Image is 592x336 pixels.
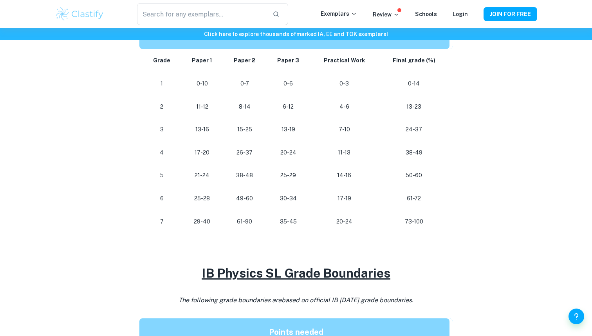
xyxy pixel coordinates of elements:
[192,57,212,64] strong: Paper 1
[373,10,399,19] p: Review
[229,170,260,181] p: 38-48
[321,9,357,18] p: Exemplars
[149,102,175,112] p: 2
[316,102,372,112] p: 4-6
[234,57,255,64] strong: Paper 2
[273,170,304,181] p: 25-29
[55,6,105,22] img: Clastify logo
[229,147,260,158] p: 26-37
[149,170,175,181] p: 5
[384,170,443,181] p: 50-60
[324,57,365,64] strong: Practical Work
[384,216,443,227] p: 73-100
[149,216,175,227] p: 7
[273,102,304,112] p: 6-12
[316,124,372,135] p: 7-10
[229,78,260,89] p: 0-7
[229,193,260,204] p: 49-60
[188,147,217,158] p: 17-20
[384,147,443,158] p: 38-49
[273,193,304,204] p: 30-34
[149,78,175,89] p: 1
[179,296,413,304] i: The following grade boundaries are
[149,147,175,158] p: 4
[188,124,217,135] p: 13-16
[277,57,299,64] strong: Paper 3
[188,193,217,204] p: 25-28
[273,216,304,227] p: 35-45
[229,124,260,135] p: 15-25
[316,193,372,204] p: 17-19
[137,3,266,25] input: Search for any exemplars...
[273,147,304,158] p: 20-24
[393,57,435,64] strong: Final grade (%)
[453,11,468,17] a: Login
[153,57,170,64] strong: Grade
[384,193,443,204] p: 61-72
[2,30,590,38] h6: Click here to explore thousands of marked IA, EE and TOK exemplars !
[316,147,372,158] p: 11-13
[202,266,390,280] u: IB Physics SL Grade Boundaries
[569,309,584,324] button: Help and Feedback
[384,102,443,112] p: 13-23
[273,78,304,89] p: 0-6
[188,78,217,89] p: 0-10
[188,102,217,112] p: 11-12
[316,170,372,181] p: 14-16
[149,124,175,135] p: 3
[282,296,413,304] span: based on official IB [DATE] grade boundaries.
[484,7,537,21] button: JOIN FOR FREE
[188,216,217,227] p: 29-40
[384,124,443,135] p: 24-37
[316,216,372,227] p: 20-24
[229,102,260,112] p: 8-14
[229,216,260,227] p: 61-90
[149,193,175,204] p: 6
[188,170,217,181] p: 21-24
[384,78,443,89] p: 0-14
[415,11,437,17] a: Schools
[273,124,304,135] p: 13-19
[316,78,372,89] p: 0-3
